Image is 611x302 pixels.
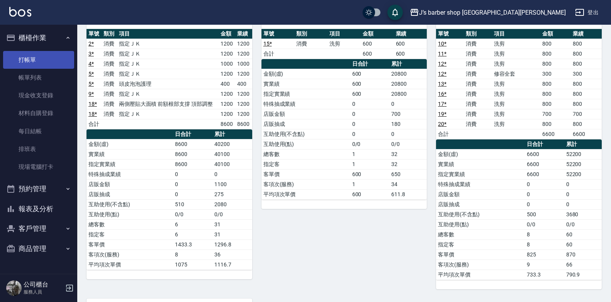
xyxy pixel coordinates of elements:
td: 合計 [261,49,295,59]
th: 項目 [492,29,540,39]
td: 600 [394,39,427,49]
td: 600 [361,49,394,59]
td: 消費 [464,109,492,119]
td: 0/0 [350,139,389,149]
td: 合計 [436,129,464,139]
td: 40100 [212,149,252,159]
td: 0 [173,169,212,179]
td: 消費 [464,39,492,49]
td: 1 [350,179,389,189]
th: 累計 [212,129,252,139]
td: 消費 [102,59,117,69]
td: 互助使用(不含點) [261,129,350,139]
td: 0 [350,129,389,139]
td: 700 [540,109,571,119]
td: 指定實業績 [436,169,525,179]
td: 0 [564,189,602,199]
td: 510 [173,199,212,209]
td: 1200 [235,89,252,99]
td: 0 [525,199,564,209]
td: 0 [350,119,389,129]
td: 0/0 [389,139,427,149]
td: 消費 [464,99,492,109]
td: 1000 [219,59,235,69]
td: 客項次(服務) [261,179,350,189]
td: 0 [350,109,389,119]
td: 特殊抽成業績 [261,99,350,109]
td: 800 [540,79,571,89]
td: 32 [389,159,427,169]
p: 服務人員 [24,288,63,295]
td: 金額(虛) [436,149,525,159]
td: 1200 [219,109,235,119]
td: 600 [350,189,389,199]
td: 611.8 [389,189,427,199]
button: 報表及分析 [3,199,74,219]
td: 1200 [235,39,252,49]
td: 700 [571,109,602,119]
td: 客單價 [87,239,173,249]
td: 客項次(服務) [436,260,525,270]
td: 修容全套 [492,69,540,79]
td: 1200 [235,49,252,59]
td: 0 [173,179,212,189]
td: 8600 [173,149,212,159]
h5: 公司櫃台 [24,281,63,288]
th: 單號 [261,29,295,39]
td: 800 [571,119,602,129]
td: 60 [564,229,602,239]
table: a dense table [87,29,252,129]
td: 8 [173,249,212,260]
td: 特殊抽成業績 [436,179,525,189]
td: 消費 [464,79,492,89]
td: 870 [564,249,602,260]
td: 600 [350,169,389,179]
a: 現場電腦打卡 [3,158,74,176]
td: 1 [350,159,389,169]
td: 800 [571,79,602,89]
td: 800 [571,89,602,99]
td: 1200 [219,89,235,99]
td: 實業績 [436,159,525,169]
td: 兩側壓貼大面積 前額根部支撐 頂部調整 [117,99,219,109]
button: 預約管理 [3,179,74,199]
td: 400 [235,79,252,89]
th: 金額 [361,29,394,39]
td: 平均項次單價 [87,260,173,270]
td: 1000 [235,59,252,69]
td: 0/0 [564,219,602,229]
td: 500 [525,209,564,219]
td: 消費 [102,39,117,49]
td: 1200 [235,109,252,119]
td: 洗剪 [492,119,540,129]
td: 0 [525,189,564,199]
td: 指定ＪＫ [117,39,219,49]
td: 8600 [173,159,212,169]
table: a dense table [436,139,602,280]
td: 60 [564,239,602,249]
td: 40200 [212,139,252,149]
td: 總客數 [87,219,173,229]
td: 1296.8 [212,239,252,249]
td: 指定客 [436,239,525,249]
th: 單號 [87,29,102,39]
th: 單號 [436,29,464,39]
td: 0 [389,129,427,139]
td: 消費 [102,89,117,99]
td: 1200 [219,39,235,49]
th: 項目 [328,29,361,39]
td: 客單價 [436,249,525,260]
td: 1200 [219,69,235,79]
td: 1200 [235,69,252,79]
td: 0 [173,189,212,199]
td: 825 [525,249,564,260]
td: 6 [173,229,212,239]
th: 日合計 [173,129,212,139]
td: 洗剪 [492,39,540,49]
td: 洗剪 [492,109,540,119]
td: 8 [525,239,564,249]
a: 材料自購登錄 [3,104,74,122]
td: 平均項次單價 [261,189,350,199]
button: 登出 [572,5,602,20]
td: 1116.7 [212,260,252,270]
